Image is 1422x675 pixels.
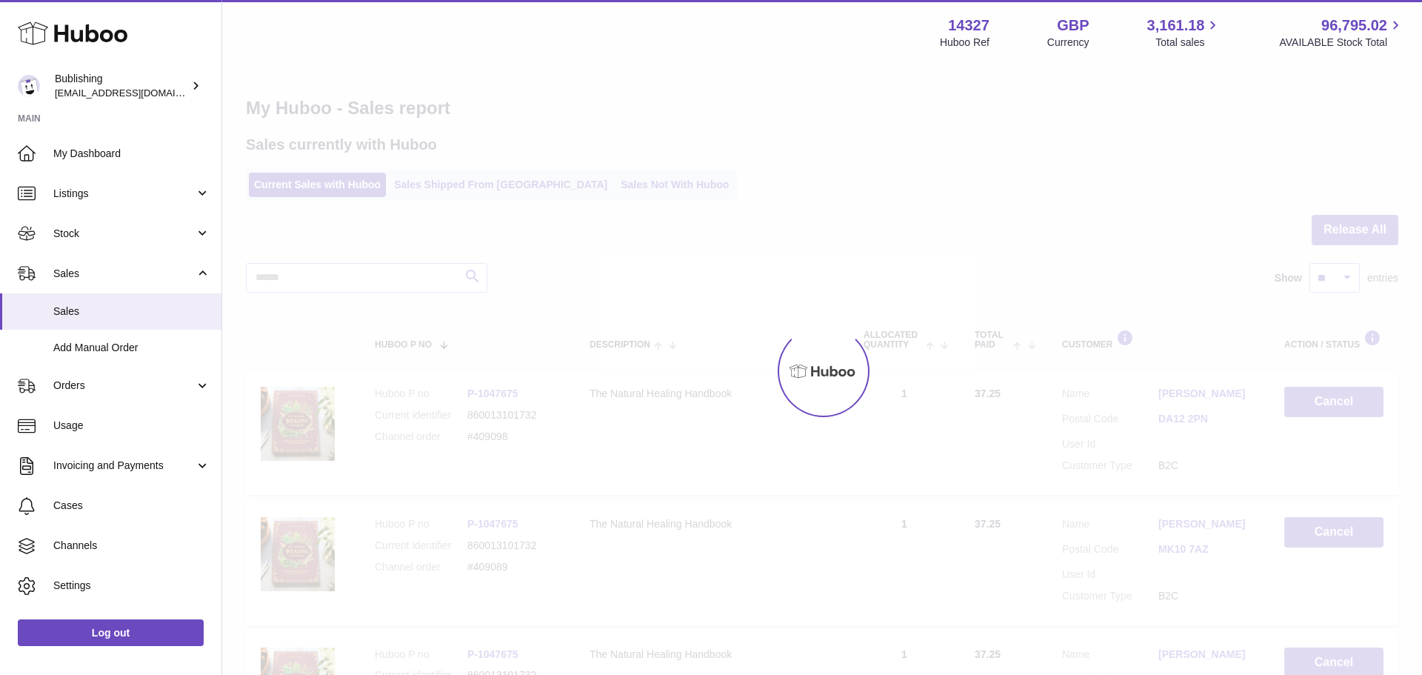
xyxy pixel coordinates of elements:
span: Sales [53,267,195,281]
span: Invoicing and Payments [53,459,195,473]
span: AVAILABLE Stock Total [1279,36,1404,50]
span: Sales [53,305,210,319]
div: Huboo Ref [940,36,989,50]
a: 3,161.18 Total sales [1147,16,1222,50]
span: 3,161.18 [1147,16,1205,36]
span: Stock [53,227,195,241]
span: [EMAIL_ADDRESS][DOMAIN_NAME] [55,87,218,99]
div: Bublishing [55,72,188,100]
span: My Dashboard [53,147,210,161]
span: Add Manual Order [53,341,210,355]
span: Settings [53,579,210,593]
a: Log out [18,619,204,646]
strong: 14327 [948,16,989,36]
span: Listings [53,187,195,201]
a: 96,795.02 AVAILABLE Stock Total [1279,16,1404,50]
span: Total sales [1155,36,1221,50]
img: internalAdmin-14327@internal.huboo.com [18,75,40,97]
span: 96,795.02 [1321,16,1387,36]
span: Channels [53,539,210,553]
span: Usage [53,419,210,433]
strong: GBP [1057,16,1089,36]
div: Currency [1047,36,1089,50]
span: Cases [53,499,210,513]
span: Orders [53,379,195,393]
